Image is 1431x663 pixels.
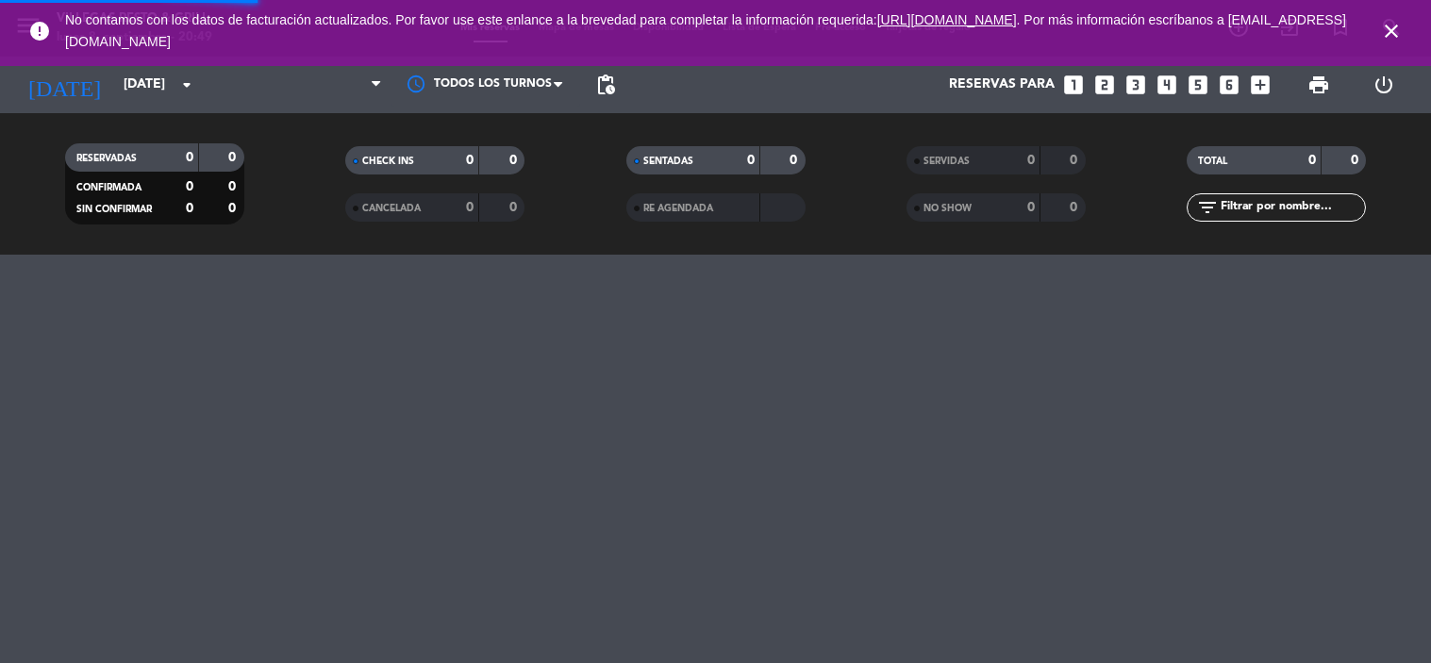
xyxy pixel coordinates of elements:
[643,157,693,166] span: SENTADAS
[466,201,474,214] strong: 0
[228,151,240,164] strong: 0
[509,201,521,214] strong: 0
[1380,20,1403,42] i: close
[362,157,414,166] span: CHECK INS
[1198,157,1227,166] span: TOTAL
[1217,73,1241,97] i: looks_6
[923,157,970,166] span: SERVIDAS
[1352,57,1417,113] div: LOG OUT
[923,204,972,213] span: NO SHOW
[76,154,137,163] span: RESERVADAS
[1061,73,1086,97] i: looks_one
[228,202,240,215] strong: 0
[1070,201,1081,214] strong: 0
[1248,73,1273,97] i: add_box
[949,77,1055,92] span: Reservas para
[1092,73,1117,97] i: looks_two
[175,74,198,96] i: arrow_drop_down
[1186,73,1210,97] i: looks_5
[594,74,617,96] span: pending_actions
[228,180,240,193] strong: 0
[1219,197,1365,218] input: Filtrar por nombre...
[509,154,521,167] strong: 0
[1351,154,1362,167] strong: 0
[1027,201,1035,214] strong: 0
[76,183,141,192] span: CONFIRMADA
[790,154,801,167] strong: 0
[1027,154,1035,167] strong: 0
[1196,196,1219,219] i: filter_list
[186,151,193,164] strong: 0
[1155,73,1179,97] i: looks_4
[1373,74,1395,96] i: power_settings_new
[14,64,114,106] i: [DATE]
[65,12,1346,49] span: No contamos con los datos de facturación actualizados. Por favor use este enlance a la brevedad p...
[65,12,1346,49] a: . Por más información escríbanos a [EMAIL_ADDRESS][DOMAIN_NAME]
[1070,154,1081,167] strong: 0
[362,204,421,213] span: CANCELADA
[28,20,51,42] i: error
[1307,74,1330,96] span: print
[643,204,713,213] span: RE AGENDADA
[1308,154,1316,167] strong: 0
[1123,73,1148,97] i: looks_3
[877,12,1017,27] a: [URL][DOMAIN_NAME]
[186,202,193,215] strong: 0
[747,154,755,167] strong: 0
[466,154,474,167] strong: 0
[76,205,152,214] span: SIN CONFIRMAR
[186,180,193,193] strong: 0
